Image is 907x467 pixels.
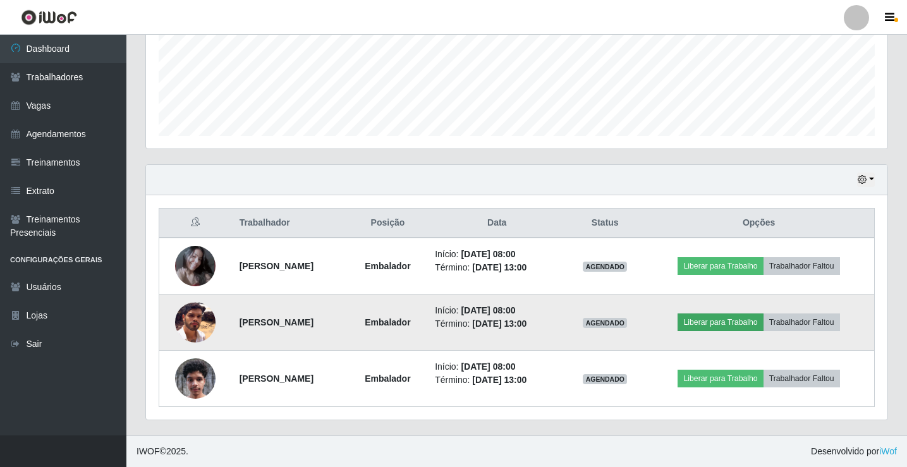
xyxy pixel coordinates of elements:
[472,318,527,329] time: [DATE] 13:00
[461,249,515,259] time: [DATE] 08:00
[583,262,627,272] span: AGENDADO
[435,317,559,331] li: Término:
[583,318,627,328] span: AGENDADO
[643,209,874,238] th: Opções
[461,361,515,372] time: [DATE] 08:00
[175,243,216,289] img: 1707873977583.jpeg
[435,373,559,387] li: Término:
[811,445,897,458] span: Desenvolvido por
[583,374,627,384] span: AGENDADO
[175,302,216,343] img: 1734717801679.jpeg
[764,257,840,275] button: Trabalhador Faltou
[240,317,313,327] strong: [PERSON_NAME]
[175,358,216,399] img: 1740000962931.jpeg
[472,262,527,272] time: [DATE] 13:00
[461,305,515,315] time: [DATE] 08:00
[678,313,763,331] button: Liberar para Trabalho
[240,373,313,384] strong: [PERSON_NAME]
[764,370,840,387] button: Trabalhador Faltou
[435,261,559,274] li: Término:
[764,313,840,331] button: Trabalhador Faltou
[348,209,427,238] th: Posição
[435,304,559,317] li: Início:
[240,261,313,271] strong: [PERSON_NAME]
[678,370,763,387] button: Liberar para Trabalho
[365,373,410,384] strong: Embalador
[365,317,410,327] strong: Embalador
[472,375,527,385] time: [DATE] 13:00
[232,209,348,238] th: Trabalhador
[566,209,643,238] th: Status
[427,209,566,238] th: Data
[137,446,160,456] span: IWOF
[678,257,763,275] button: Liberar para Trabalho
[435,360,559,373] li: Início:
[137,445,188,458] span: © 2025 .
[435,248,559,261] li: Início:
[365,261,410,271] strong: Embalador
[879,446,897,456] a: iWof
[21,9,77,25] img: CoreUI Logo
